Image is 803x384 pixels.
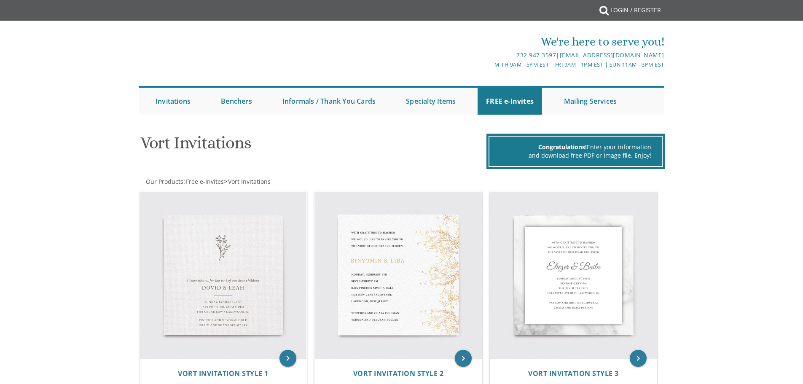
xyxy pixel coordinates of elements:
a: Informals / Thank You Cards [274,88,384,115]
a: keyboard_arrow_right [455,350,472,367]
a: [EMAIL_ADDRESS][DOMAIN_NAME] [560,51,664,59]
div: Enter your information [500,143,651,151]
a: Mailing Services [556,88,625,115]
a: Our Products [145,177,183,185]
a: Specialty Items [397,88,464,115]
a: keyboard_arrow_right [630,350,647,367]
a: Vort Invitation Style 3 [528,370,619,378]
img: Vort Invitation Style 3 [490,192,657,359]
span: Vort Invitation Style 2 [353,369,444,378]
span: Congratulations! [538,143,587,151]
div: and download free PDF or Image file. Enjoy! [500,151,651,160]
a: keyboard_arrow_right [279,350,296,367]
div: : [139,177,402,186]
a: Invitations [147,88,199,115]
div: We're here to serve you! [314,33,664,50]
a: Benchers [212,88,261,115]
a: FREE e-Invites [478,88,542,115]
span: > [224,177,271,185]
a: Free e-Invites [185,177,224,185]
a: Vort Invitation Style 2 [353,370,444,378]
img: Vort Invitation Style 1 [140,192,307,359]
a: Vort Invitations [227,177,271,185]
h1: Vort Invitations [140,134,484,158]
div: | [314,50,664,60]
span: Vort Invitations [228,177,271,185]
img: Vort Invitation Style 2 [315,192,482,359]
a: 732.947.3597 [516,51,556,59]
div: M-Th 9am - 5pm EST | Fri 9am - 1pm EST | Sun 11am - 3pm EST [314,60,664,69]
span: Vort Invitation Style 1 [178,369,269,378]
span: Vort Invitation Style 3 [528,369,619,378]
span: Free e-Invites [186,177,224,185]
a: Vort Invitation Style 1 [178,370,269,378]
